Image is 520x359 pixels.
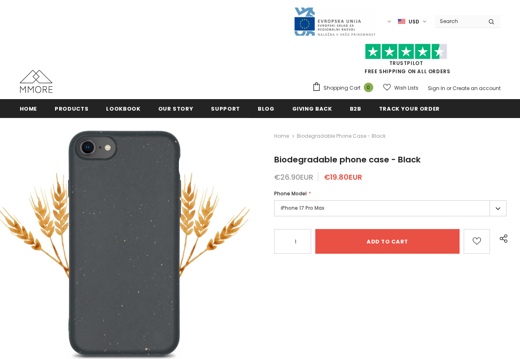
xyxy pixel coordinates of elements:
[398,18,405,25] img: USD
[158,105,194,113] span: Our Story
[294,7,376,37] img: Javni Razpis
[106,99,140,118] a: Lookbook
[292,99,332,118] a: Giving back
[324,84,361,92] span: Shopping Cart
[379,99,440,118] a: Track your order
[106,105,140,113] span: Lookbook
[294,18,376,25] a: Javni Razpis
[55,99,88,118] a: Products
[350,99,361,118] a: B2B
[453,85,501,92] a: Create an account
[428,85,445,92] a: Sign In
[350,105,361,113] span: B2B
[274,131,289,141] a: Home
[364,83,373,92] span: 0
[158,99,194,118] a: Our Story
[55,105,88,113] span: Products
[312,47,501,75] span: FREE SHIPPING ON ALL ORDERS
[20,99,37,118] a: Home
[297,131,386,141] span: Biodegradable phone case - Black
[258,99,275,118] a: Blog
[409,18,419,26] span: USD
[274,190,307,197] span: Phone Model
[383,81,418,95] a: Wish Lists
[258,105,275,113] span: Blog
[292,105,332,113] span: Giving back
[446,85,451,92] span: or
[211,99,240,118] a: support
[435,15,482,27] input: Search Site
[365,44,447,60] img: Trust Pilot Stars
[274,172,313,182] span: €26.90EUR
[20,70,53,93] img: MMORE Cases
[379,105,440,113] span: Track your order
[20,105,37,113] span: Home
[211,105,240,113] span: support
[389,60,423,67] a: Trustpilot
[394,84,418,92] span: Wish Lists
[274,200,506,216] label: iPhone 17 Pro Max
[312,82,377,94] a: Shopping Cart 0
[274,154,421,165] span: Biodegradable phone case - Black
[315,229,460,254] input: Add to cart
[324,172,362,182] span: €19.80EUR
